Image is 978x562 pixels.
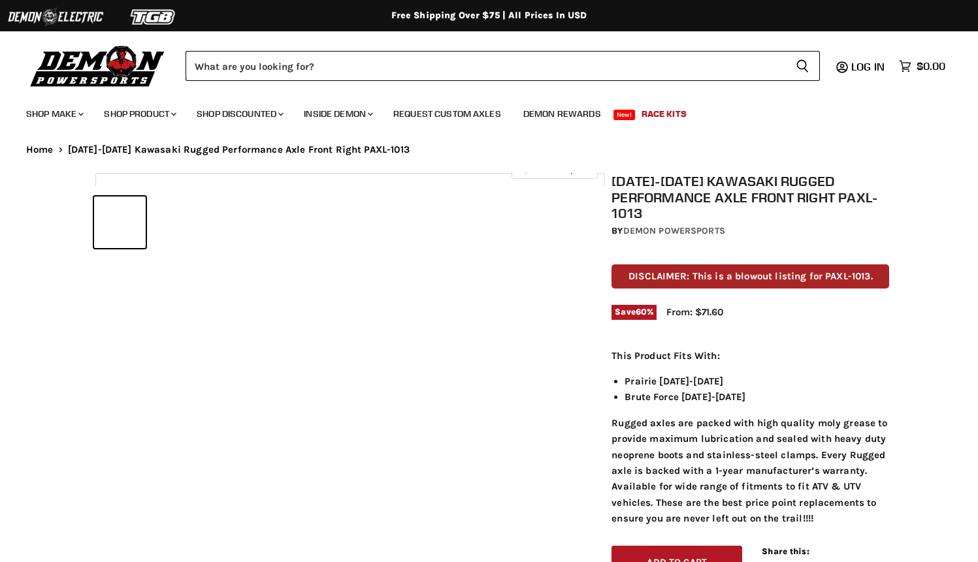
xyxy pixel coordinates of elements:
[611,348,889,527] div: Rugged axles are packed with high quality moly grease to provide maximum lubrication and sealed w...
[513,101,611,127] a: Demon Rewards
[105,5,203,29] img: TGB Logo 2
[611,173,889,221] h1: [DATE]-[DATE] Kawasaki Rugged Performance Axle Front Right PAXL-1013
[186,51,785,81] input: Search
[636,307,647,317] span: 60
[623,225,725,236] a: Demon Powersports
[16,95,942,127] ul: Main menu
[611,264,889,289] p: DISCLAIMER: This is a blowout listing for PAXL-1013.
[94,196,146,248] button: 2002-2013 Kawasaki Rugged Performance Axle Front Right PAXL-1013 thumbnail
[611,305,657,319] span: Save %
[68,144,410,155] span: [DATE]-[DATE] Kawasaki Rugged Performance Axle Front Right PAXL-1013
[625,373,889,389] li: Prairie [DATE]-[DATE]
[632,101,696,127] a: Race Kits
[625,389,889,405] li: Brute Force [DATE]-[DATE]
[917,60,945,72] span: $0.00
[845,61,892,72] a: Log in
[186,51,820,81] form: Product
[187,101,291,127] a: Shop Discounted
[383,101,511,127] a: Request Custom Axles
[892,57,952,76] a: $0.00
[26,42,169,89] img: Demon Powersports
[16,101,91,127] a: Shop Make
[762,546,809,556] span: Share this:
[26,144,54,155] a: Home
[7,5,105,29] img: Demon Electric Logo 2
[785,51,820,81] button: Search
[851,60,885,73] span: Log in
[611,224,889,238] div: by
[611,348,889,364] p: This Product Fits With:
[666,306,723,318] span: From: $71.60
[94,101,184,127] a: Shop Product
[613,110,636,120] span: New!
[294,101,381,127] a: Inside Demon
[518,164,591,174] span: Click to expand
